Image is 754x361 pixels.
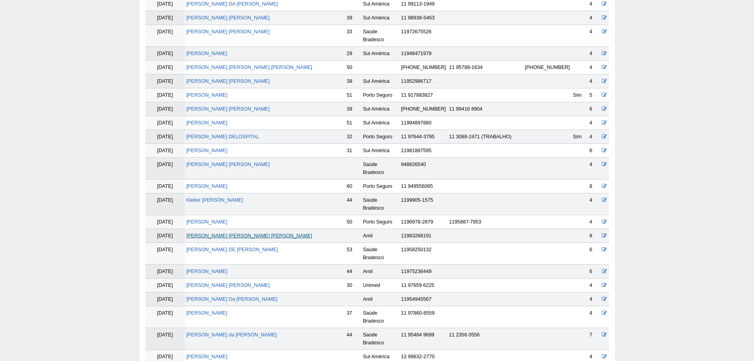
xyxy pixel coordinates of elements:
td: 11 97659 6225 [399,279,447,292]
td: 50 [345,215,361,229]
a: [PERSON_NAME] DA [PERSON_NAME] [186,1,278,7]
a: [PERSON_NAME] [PERSON_NAME] [PERSON_NAME] [186,65,312,70]
td: Porto Seguro [361,88,399,102]
td: Sul América [361,11,399,25]
td: 50 [345,61,361,74]
a: [PERSON_NAME] [PERSON_NAME] [186,78,270,84]
td: [DATE] [145,61,185,74]
td: Porto Seguro [361,130,399,144]
td: 4 [588,47,601,61]
td: 33 [345,25,361,47]
td: 11981887595 [399,144,447,158]
a: [PERSON_NAME] [PERSON_NAME] [PERSON_NAME] [186,233,312,239]
a: [PERSON_NAME] [PERSON_NAME] [186,15,270,21]
td: [DATE] [145,88,185,102]
td: Sul América [361,116,399,130]
td: 6 [588,102,601,116]
a: [PERSON_NAME] [PERSON_NAME] [186,106,270,112]
td: 4 [588,215,601,229]
a: [PERSON_NAME] [PERSON_NAME] [186,283,270,288]
td: [DATE] [145,243,185,265]
td: [DATE] [145,215,185,229]
td: Saúde Bradesco [361,306,399,328]
td: 11952986717 [399,74,447,88]
td: [DATE] [145,193,185,215]
td: [DATE] [145,102,185,116]
td: [DATE] [145,306,185,328]
td: 4 [588,11,601,25]
td: 5 [588,88,601,102]
td: 11 95484 9699 [399,328,447,350]
td: 11 917883827 [399,88,447,102]
td: 51 [345,116,361,130]
td: 8 [588,229,601,243]
a: [PERSON_NAME] Da [PERSON_NAME] [186,296,277,302]
a: [PERSON_NAME] DELOSPITAL [186,134,259,139]
td: Sul América [361,144,399,158]
td: [DATE] [145,292,185,306]
td: 29 [345,47,361,61]
a: [PERSON_NAME] [186,92,227,98]
td: 11972675526 [399,25,447,47]
td: [DATE] [145,328,185,350]
td: [DATE] [145,279,185,292]
td: 31 [345,144,361,158]
td: [PHONE_NUMBER] [399,61,447,74]
td: 11 2356 0556 [447,328,523,350]
td: Amil [361,229,399,243]
td: 11 98938-5463 [399,11,447,25]
td: 11983268191 [399,229,447,243]
td: 39 [345,102,361,116]
td: [DATE] [145,144,185,158]
td: [PHONE_NUMBER] [523,61,571,74]
td: 4 [588,279,601,292]
td: 11 97644-3795 [399,130,447,144]
td: [DATE] [145,74,185,88]
td: 44 [345,193,361,215]
td: 53 [345,243,361,265]
td: 1196978-2879 [399,215,447,229]
td: 11954945567 [399,292,447,306]
td: [PHONE_NUMBER] [399,102,447,116]
a: [PERSON_NAME] [186,219,227,225]
td: Unimed [361,279,399,292]
td: Amil [361,292,399,306]
td: Sim [571,88,588,102]
td: 4 [588,193,601,215]
td: 39 [345,74,361,88]
td: 4 [588,130,601,144]
td: 8 [588,180,601,193]
td: 4 [588,158,601,180]
td: Sul América [361,102,399,116]
td: 1199905-1575 [399,193,447,215]
td: [DATE] [145,116,185,130]
td: Saúde Bradesco [361,193,399,215]
td: 37 [345,306,361,328]
td: Saúde Bradesco [361,158,399,180]
td: 44 [345,265,361,279]
td: [DATE] [145,130,185,144]
td: [DATE] [145,47,185,61]
a: [PERSON_NAME] [186,120,227,126]
td: [DATE] [145,25,185,47]
td: 60 [345,180,361,193]
td: 11 99416 8904 [447,102,523,116]
td: 11 3088-2471 (TRABALHO) [447,130,523,144]
td: 11 97860-8559 [399,306,447,328]
td: 4 [588,74,601,88]
td: Porto Seguro [361,180,399,193]
td: 7 [588,328,601,350]
td: 11958250132 [399,243,447,265]
td: 11994897860 [399,116,447,130]
td: [DATE] [145,158,185,180]
a: [PERSON_NAME] DE [PERSON_NAME] [186,247,278,252]
a: [PERSON_NAME] [186,269,227,274]
a: [PERSON_NAME] [186,183,227,189]
td: 11 95788-1634 [447,61,523,74]
td: Saúde Bradesco [361,25,399,47]
a: [PERSON_NAME] [186,148,227,153]
td: Sim [571,130,588,144]
td: 4 [588,292,601,306]
td: Saúde Bradesco [361,328,399,350]
td: 32 [345,130,361,144]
